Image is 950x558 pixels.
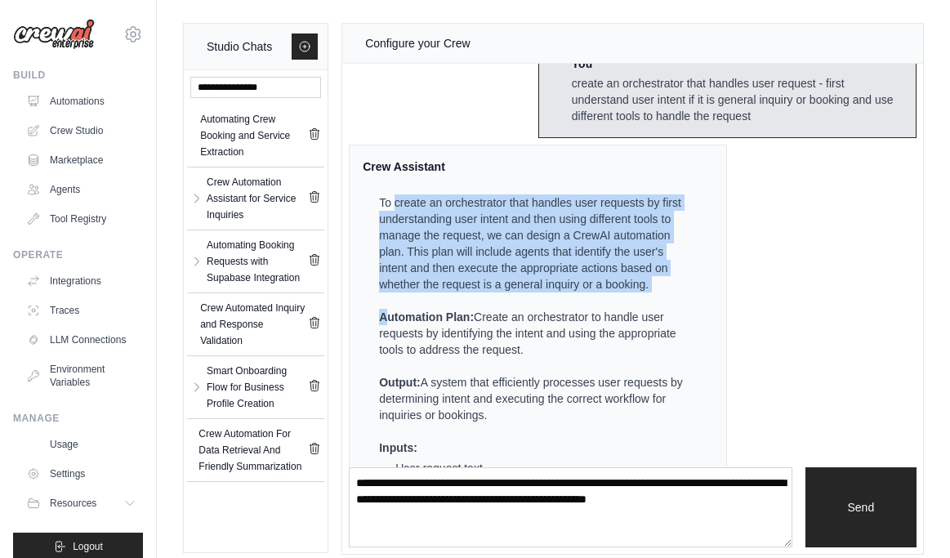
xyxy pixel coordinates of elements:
a: Automating Booking Requests with Supabase Integration [203,237,308,286]
a: Crew Studio [20,118,143,144]
a: LLM Connections [20,327,143,353]
a: Marketplace [20,147,143,173]
li: User request text [395,460,694,476]
div: Automating Crew Booking and Service Extraction [200,111,308,160]
a: Crew Automation Assistant for Service Inquiries [203,174,308,223]
div: create an orchestrator that handles user request - first understand user intent if it is general ... [572,75,903,124]
div: Crew Automation For Data Retrieval And Friendly Summarization [198,426,308,475]
p: A system that efficiently processes user requests by determining intent and executing the correct... [379,374,694,423]
div: Smart Onboarding Flow for Business Profile Creation [207,363,308,412]
div: Studio Chats [207,37,272,56]
a: Agents [20,176,143,203]
button: Send [805,467,917,547]
a: Integrations [20,268,143,294]
div: Crew Automated Inquiry and Response Validation [200,300,308,349]
p: To create an orchestrator that handles user requests by first understanding user intent and then ... [379,194,694,292]
a: Tool Registry [20,206,143,232]
div: Operate [13,248,143,261]
a: Usage [20,431,143,458]
p: Create an orchestrator to handle user requests by identifying the intent and using the appropriat... [379,309,694,358]
div: Automating Booking Requests with Supabase Integration [207,237,308,286]
a: Crew Automation For Data Retrieval And Friendly Summarization [195,426,308,475]
span: Logout [73,540,103,553]
a: Settings [20,461,143,487]
div: Crew Assistant [363,158,694,175]
a: Automating Crew Booking and Service Extraction [197,111,308,160]
div: Configure your Crew [365,33,470,53]
a: Traces [20,297,143,324]
div: You [572,56,903,72]
strong: Inputs: [379,441,417,454]
div: Manage [13,412,143,425]
strong: Output: [379,376,421,389]
div: Build [13,69,143,82]
span: Resources [50,497,96,510]
a: Crew Automated Inquiry and Response Validation [197,300,308,349]
strong: Automation Plan: [379,310,474,324]
a: Smart Onboarding Flow for Business Profile Creation [203,363,308,412]
img: Logo [13,19,95,50]
button: Resources [20,490,143,516]
a: Automations [20,88,143,114]
div: Crew Automation Assistant for Service Inquiries [207,174,308,223]
a: Environment Variables [20,356,143,395]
